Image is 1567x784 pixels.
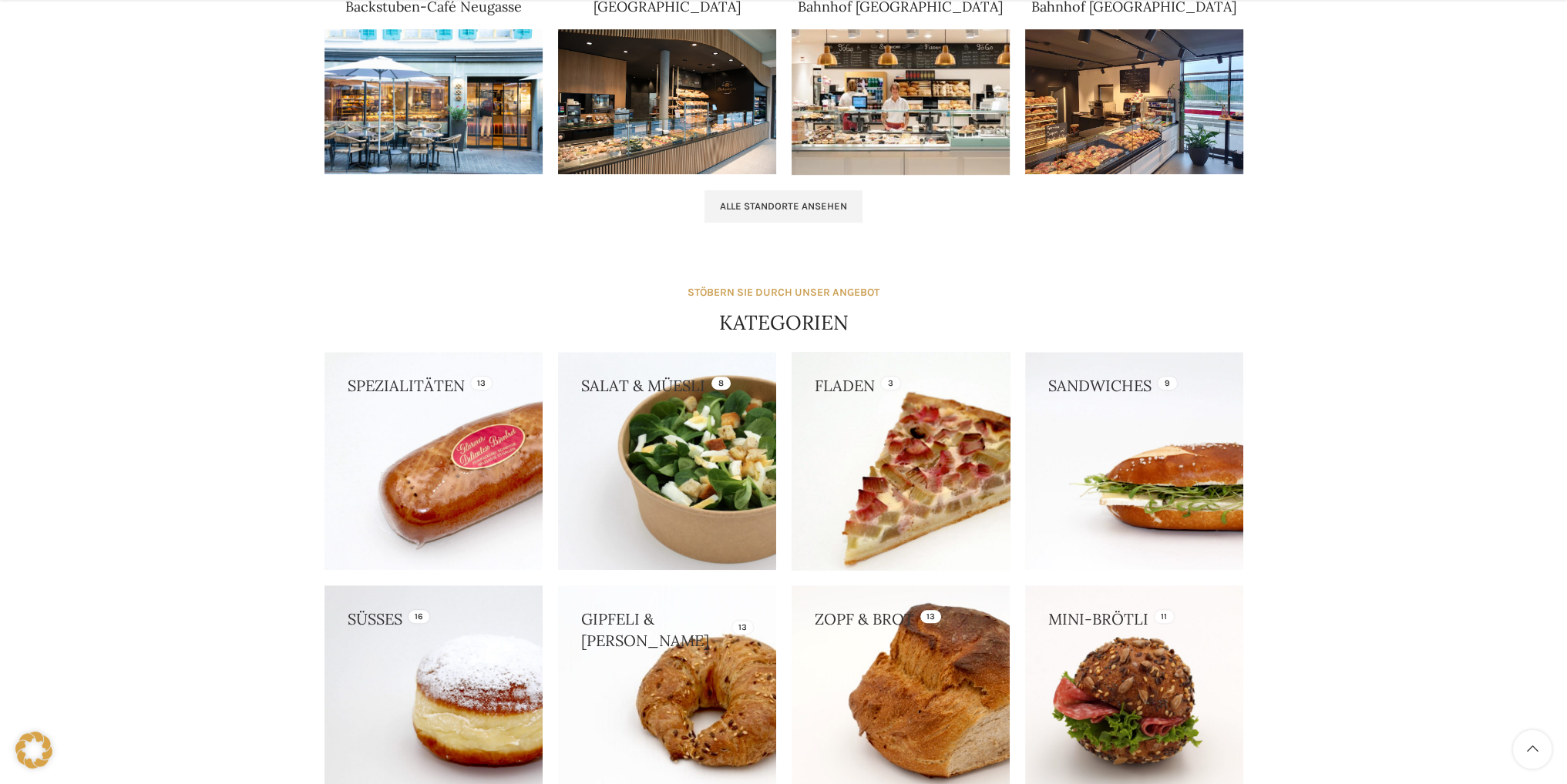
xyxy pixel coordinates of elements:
span: Alle Standorte ansehen [720,200,847,213]
a: Alle Standorte ansehen [704,190,863,223]
a: Scroll to top button [1513,730,1552,769]
div: STÖBERN SIE DURCH UNSER ANGEBOT [688,284,879,301]
h4: KATEGORIEN [719,309,849,337]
